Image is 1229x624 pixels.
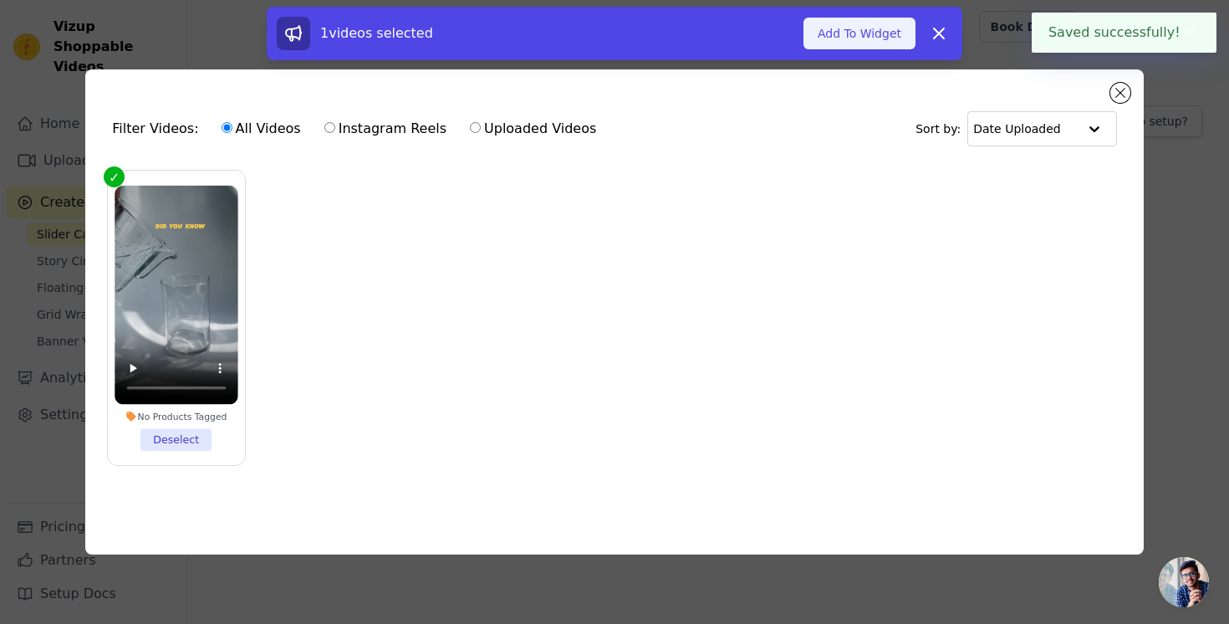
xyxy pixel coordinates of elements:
[324,118,447,140] label: Instagram Reels
[112,110,605,148] div: Filter Videos:
[915,111,1117,146] div: Sort by:
[221,118,302,140] label: All Videos
[115,410,237,422] div: No Products Tagged
[1159,557,1209,607] a: Ouvrir le chat
[803,18,915,49] button: Add To Widget
[1032,13,1216,53] div: Saved successfully!
[1181,23,1200,43] button: Close
[320,25,433,41] span: 1 videos selected
[469,118,597,140] label: Uploaded Videos
[1110,83,1130,103] button: Close modal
